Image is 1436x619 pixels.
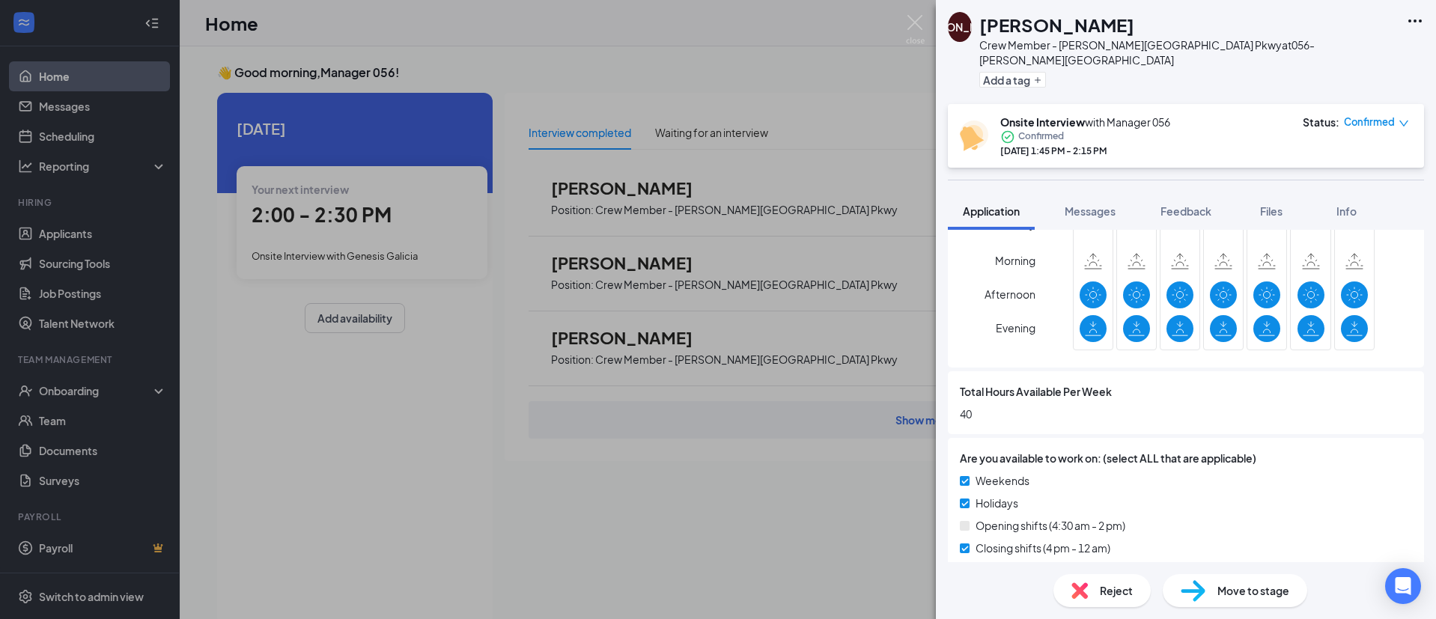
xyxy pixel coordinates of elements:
[976,472,1029,489] span: Weekends
[1033,76,1042,85] svg: Plus
[960,406,1412,422] span: 40
[1336,204,1357,218] span: Info
[1217,582,1289,599] span: Move to stage
[1000,144,1170,157] div: [DATE] 1:45 PM - 2:15 PM
[1385,568,1421,604] div: Open Intercom Messenger
[1100,582,1133,599] span: Reject
[979,72,1046,88] button: PlusAdd a tag
[1160,204,1211,218] span: Feedback
[1406,12,1424,30] svg: Ellipses
[976,495,1018,511] span: Holidays
[996,314,1035,341] span: Evening
[1303,115,1339,129] div: Status :
[1000,115,1170,129] div: with Manager 056
[976,540,1110,556] span: Closing shifts (4 pm - 12 am)
[995,247,1035,274] span: Morning
[1344,115,1395,129] span: Confirmed
[1065,204,1116,218] span: Messages
[1399,118,1409,129] span: down
[960,383,1112,400] span: Total Hours Available Per Week
[1000,129,1015,144] svg: CheckmarkCircle
[1000,115,1085,129] b: Onsite Interview
[916,19,1003,34] div: [PERSON_NAME]
[979,37,1399,67] div: Crew Member - [PERSON_NAME][GEOGRAPHIC_DATA] Pkwy at 056-[PERSON_NAME][GEOGRAPHIC_DATA]
[979,12,1134,37] h1: [PERSON_NAME]
[1260,204,1283,218] span: Files
[1018,129,1064,144] span: Confirmed
[960,450,1256,466] span: Are you available to work on: (select ALL that are applicable)
[985,281,1035,308] span: Afternoon
[976,517,1125,534] span: Opening shifts (4:30 am - 2 pm)
[963,204,1020,218] span: Application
